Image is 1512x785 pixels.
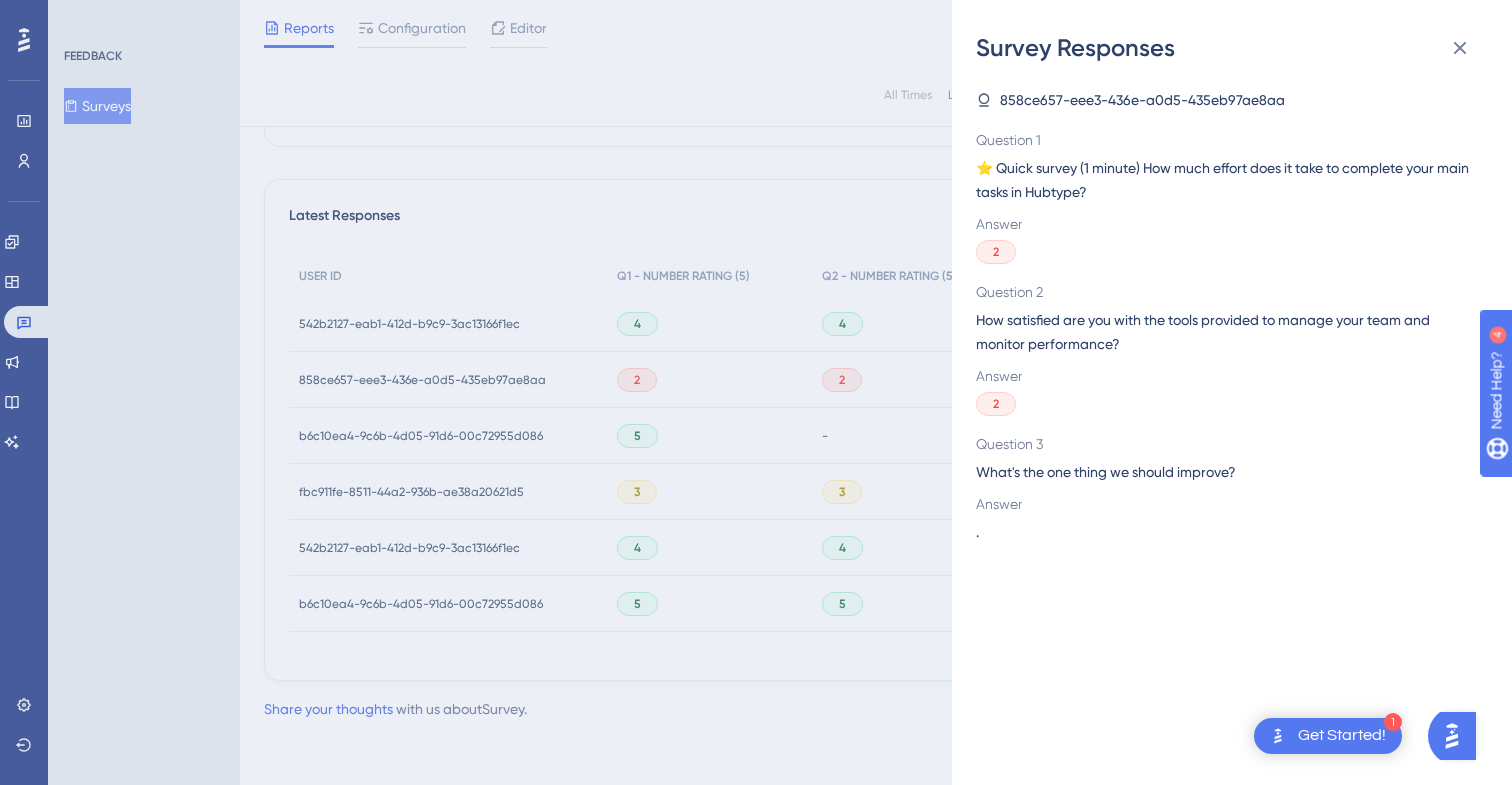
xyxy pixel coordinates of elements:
span: How satisfied are you with the tools provided to manage your team and monitor performance? [976,308,1472,356]
span: 2 [993,396,999,412]
span: 2 [993,244,999,260]
span: Answer [976,492,1472,516]
span: . [976,520,979,544]
span: Question 2 [976,280,1472,304]
span: 858ce657-eee3-436e-a0d5-435eb97ae8aa [1000,88,1285,112]
span: Answer [976,364,1472,388]
span: Answer [976,212,1472,236]
div: Get Started! [1298,725,1386,747]
div: 4 [139,10,145,26]
span: Question 3 [976,432,1472,456]
div: Open Get Started! checklist, remaining modules: 1 [1254,718,1402,754]
div: Survey Responses [976,32,1488,64]
span: Need Help? [47,5,125,29]
span: Question 1 [976,128,1472,152]
span: What's the one thing we should improve? [976,460,1472,484]
img: launcher-image-alternative-text [1266,724,1290,748]
span: ⭐️ Quick survey (1 minute) How much effort does it take to complete your main tasks in Hubtype? [976,156,1472,204]
div: 1 [1384,713,1402,731]
iframe: UserGuiding AI Assistant Launcher [1428,706,1488,766]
